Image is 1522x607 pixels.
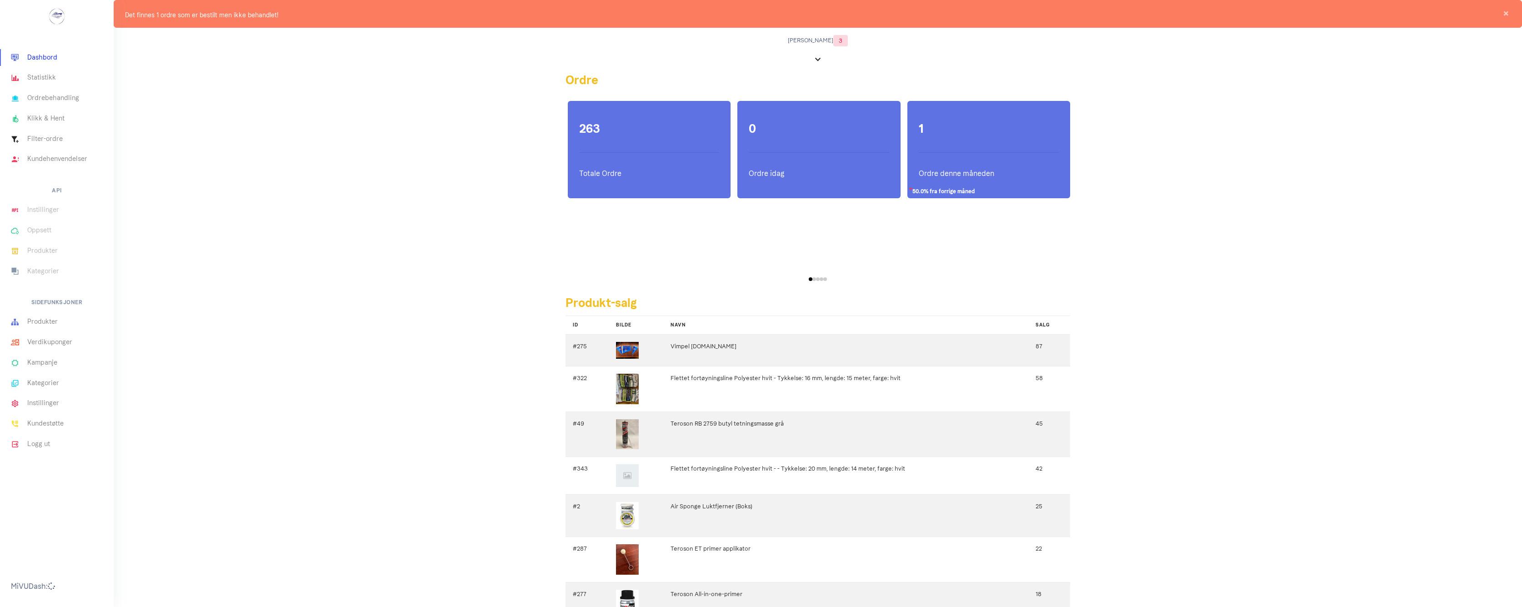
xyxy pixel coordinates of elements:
[566,457,609,495] td: #343
[833,35,848,46] span: 3
[912,187,975,196] span: 50.0% fra forrige måned
[566,537,609,582] td: #287
[919,120,1059,138] h1: 1
[663,537,1028,582] td: Teroson ET primer applikator
[1036,322,1050,328] span: Sorter etter denne kolonnen
[566,495,609,537] td: #2
[1502,9,1511,18] span: ×
[31,296,83,308] h6: Sidefunksjoner
[1028,495,1070,537] td: 25
[663,411,1028,457] td: Teroson RB 2759 butyl tetningsmasse grå
[566,93,1070,298] div: 1 / 2
[1028,537,1070,582] td: 22
[1028,366,1070,412] td: 58
[566,70,1070,275] div: 2 / 7
[566,283,1070,312] h2: Produkt-salg
[579,120,719,138] h1: 263
[48,7,66,25] img: ...
[566,366,609,412] td: #322
[52,185,61,196] h6: API
[749,120,889,138] h1: 0
[11,580,103,592] p: MiVUDash:
[566,334,609,366] td: #275
[663,495,1028,537] td: Air Sponge Luktfjerner (Boks)
[1028,334,1070,366] td: 87
[663,366,1028,412] td: Flettet fortøyningsline Polyester hvit - Tykkelse: 16 mm, lengde: 15 meter, farge: hvit
[919,167,1059,180] p: Ordre denne måneden
[1502,9,1511,18] button: Close
[671,322,686,328] span: Sorter etter denne kolonnen
[566,70,1070,89] h2: Ordre
[1028,457,1070,495] td: 42
[1028,411,1070,457] td: 45
[663,457,1028,495] td: Flettet fortøyningsline Polyester hvit - - Tykkelse: 20 mm, lengde: 14 meter, farge: hvit
[579,167,719,180] p: Totale Ordre
[749,167,889,180] p: Ordre idag
[566,411,609,457] td: #49
[663,334,1028,366] td: Vimpel [DOMAIN_NAME]
[566,35,1070,46] span: [PERSON_NAME]
[573,322,578,328] span: Sorter etter denne kolonnen
[616,322,631,328] span: Sorter etter denne kolonnen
